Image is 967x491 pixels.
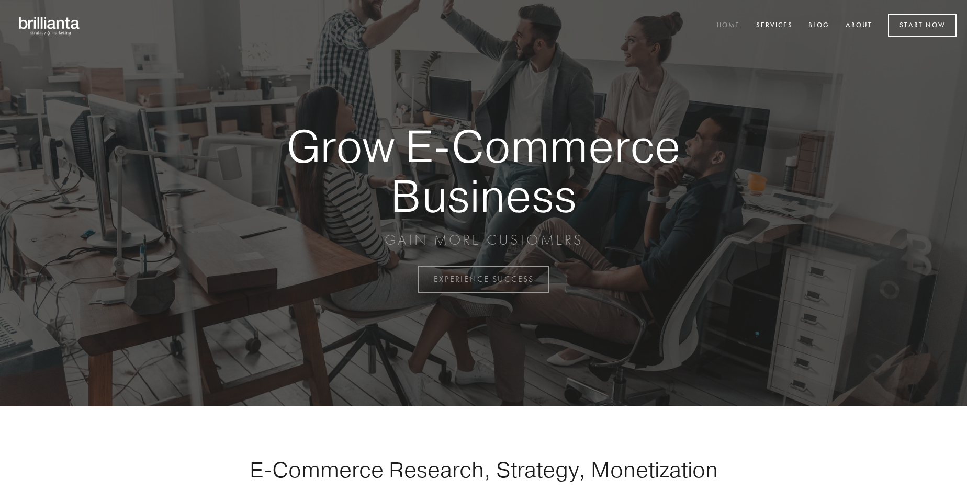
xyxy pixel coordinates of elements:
a: EXPERIENCE SUCCESS [418,266,549,293]
p: GAIN MORE CUSTOMERS [250,231,717,249]
h1: E-Commerce Research, Strategy, Monetization [217,456,750,483]
a: Services [749,17,800,35]
img: brillianta - research, strategy, marketing [10,10,89,41]
strong: Grow E-Commerce Business [250,121,717,220]
a: Home [710,17,747,35]
a: Start Now [888,14,957,37]
a: Blog [802,17,836,35]
a: About [839,17,879,35]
